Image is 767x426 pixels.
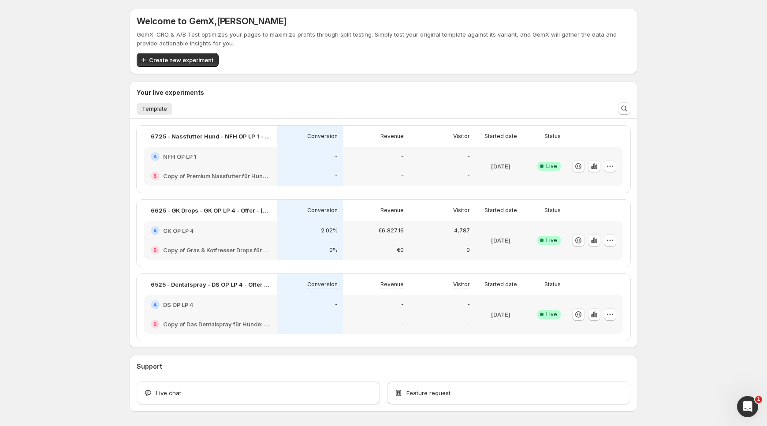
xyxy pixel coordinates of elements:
[491,236,510,245] p: [DATE]
[163,246,270,254] h2: Copy of Gras & Kotfresser Drops für Hunde: Jetzt Neukunden Deal sichern!-v1
[151,280,270,289] p: 6525 - Dentalspray - DS OP LP 4 - Offer - (1,3,6) vs. (1,3 für 2,6)
[307,133,338,140] p: Conversion
[163,320,270,329] h2: Copy of Das Dentalspray für Hunde: Jetzt Neukunden Deal sichern!-v1
[546,237,557,244] span: Live
[151,132,270,141] p: 6725 - Nassfutter Hund - NFH OP LP 1 - Offer - Standard vs. CFO
[153,228,157,233] h2: A
[380,207,404,214] p: Revenue
[335,321,338,328] p: -
[149,56,213,64] span: Create new experiment
[335,172,338,179] p: -
[453,281,470,288] p: Visitor
[544,281,561,288] p: Status
[153,173,157,179] h2: B
[307,207,338,214] p: Conversion
[321,227,338,234] p: 2.02%
[397,247,404,254] p: €0
[401,301,404,308] p: -
[546,163,557,170] span: Live
[401,153,404,160] p: -
[153,247,157,253] h2: B
[453,133,470,140] p: Visitor
[163,226,194,235] h2: GK OP LP 4
[618,102,630,115] button: Search and filter results
[329,247,338,254] p: 0%
[163,300,193,309] h2: DS OP LP 4
[335,153,338,160] p: -
[378,227,404,234] p: €6,827.16
[484,207,517,214] p: Started date
[163,152,197,161] h2: NFH OP LP 1
[737,396,758,417] iframe: Intercom live chat
[163,172,270,180] h2: Copy of Premium Nassfutter für Hunde: Jetzt Neukunden Deal sichern!
[153,302,157,307] h2: A
[467,301,470,308] p: -
[307,281,338,288] p: Conversion
[153,154,157,159] h2: A
[137,88,204,97] h3: Your live experiments
[454,227,470,234] p: 4,787
[137,30,630,48] p: GemX: CRO & A/B Test optimizes your pages to maximize profits through split testing. Simply test ...
[151,206,270,215] p: 6625 - GK Drops - GK OP LP 4 - Offer - (1,3,6) vs. (1,3 für 2,6)
[401,321,404,328] p: -
[137,16,287,26] h5: Welcome to GemX
[484,281,517,288] p: Started date
[546,311,557,318] span: Live
[467,153,470,160] p: -
[380,133,404,140] p: Revenue
[453,207,470,214] p: Visitor
[137,362,162,371] h3: Support
[406,389,451,397] span: Feature request
[466,247,470,254] p: 0
[467,172,470,179] p: -
[401,172,404,179] p: -
[380,281,404,288] p: Revenue
[214,16,287,26] span: , [PERSON_NAME]
[467,321,470,328] p: -
[137,53,219,67] button: Create new experiment
[142,105,167,112] span: Template
[153,321,157,327] h2: B
[544,207,561,214] p: Status
[484,133,517,140] p: Started date
[755,396,762,403] span: 1
[491,310,510,319] p: [DATE]
[544,133,561,140] p: Status
[335,301,338,308] p: -
[491,162,510,171] p: [DATE]
[156,389,181,397] span: Live chat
